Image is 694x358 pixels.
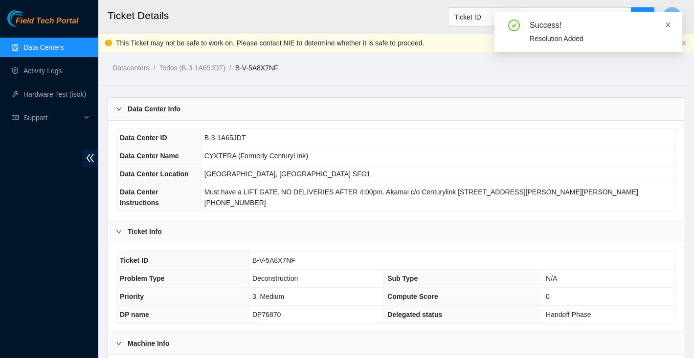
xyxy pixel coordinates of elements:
a: Akamai TechnologiesField Tech Portal [7,18,78,30]
span: Problem Type [120,274,165,282]
span: Data Center Name [120,152,179,160]
button: close [681,40,687,46]
span: [GEOGRAPHIC_DATA], [GEOGRAPHIC_DATA] SFO1 [204,170,371,178]
div: Ticket Info [108,220,684,243]
span: Data Center Instructions [120,188,159,207]
input: Enter text here... [522,7,631,27]
span: Support [23,108,81,127]
span: / [229,64,231,72]
span: N/A [546,274,557,282]
img: Akamai Technologies [7,10,49,27]
a: Hardware Test (isok) [23,90,86,98]
a: Data Centers [23,43,64,51]
span: 3. Medium [252,293,284,300]
div: Resolution Added [530,33,671,44]
span: right [116,340,122,346]
span: DP name [120,311,149,318]
b: Machine Info [128,338,170,349]
span: Ticket ID [120,256,148,264]
span: double-left [83,149,98,167]
span: close [665,21,672,28]
span: / [153,64,155,72]
span: read [12,114,19,121]
span: DP76870 [252,311,281,318]
span: 0 [546,293,550,300]
span: Delegated status [387,311,442,318]
span: B-3-1A65JDT [204,134,246,142]
span: J [670,11,674,23]
a: Todos (B-3-1A65JDT) [159,64,225,72]
span: Data Center ID [120,134,167,142]
a: Datacenters [112,64,149,72]
span: Compute Score [387,293,438,300]
a: Activity Logs [23,67,62,75]
div: Machine Info [108,332,684,355]
button: search [631,7,654,27]
b: Ticket Info [128,226,162,237]
span: Handoff Phase [546,311,591,318]
span: Priority [120,293,144,300]
a: B-V-5A8X7NF [235,64,278,72]
b: Data Center Info [128,104,180,114]
span: right [116,106,122,112]
span: check-circle [508,20,520,31]
span: CYXTERA (Formerly CenturyLink) [204,152,308,160]
span: Deconstruction [252,274,298,282]
span: Ticket ID [454,10,516,24]
span: Must have a LIFT GATE. NO DELIVERIES AFTER 4:00pm. Akamai c/o Centurylink [STREET_ADDRESS][PERSON... [204,188,638,207]
span: B-V-5A8X7NF [252,256,295,264]
span: Data Center Location [120,170,189,178]
div: Success! [530,20,671,31]
div: Data Center Info [108,98,684,120]
span: Field Tech Portal [16,17,78,26]
span: right [116,229,122,234]
button: J [662,7,682,26]
span: Sub Type [387,274,418,282]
